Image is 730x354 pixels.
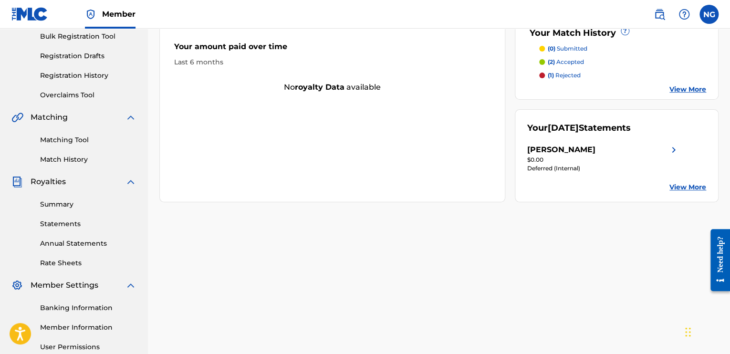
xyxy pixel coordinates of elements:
[31,176,66,187] span: Royalties
[669,84,706,94] a: View More
[174,57,490,67] div: Last 6 months
[40,31,136,42] a: Bulk Registration Tool
[125,112,136,123] img: expand
[548,58,584,66] p: accepted
[31,280,98,291] span: Member Settings
[548,72,554,79] span: (1)
[539,58,706,66] a: (2) accepted
[548,71,581,80] p: rejected
[11,112,23,123] img: Matching
[125,176,136,187] img: expand
[650,5,669,24] a: Public Search
[527,122,631,135] div: Your Statements
[527,144,679,173] a: [PERSON_NAME]right chevron icon$0.00Deferred (Internal)
[85,9,96,20] img: Top Rightsholder
[675,5,694,24] div: Help
[31,112,68,123] span: Matching
[699,5,719,24] div: User Menu
[678,9,690,20] img: help
[548,58,555,65] span: (2)
[160,82,505,93] div: No available
[621,27,629,35] span: ?
[654,9,665,20] img: search
[174,41,490,57] div: Your amount paid over time
[295,83,344,92] strong: royalty data
[40,258,136,268] a: Rate Sheets
[40,90,136,100] a: Overclaims Tool
[685,318,691,346] div: Drag
[11,7,48,21] img: MLC Logo
[548,44,587,53] p: submitted
[548,123,579,133] span: [DATE]
[40,51,136,61] a: Registration Drafts
[102,9,136,20] span: Member
[40,71,136,81] a: Registration History
[548,45,555,52] span: (0)
[527,156,679,164] div: $0.00
[11,280,23,291] img: Member Settings
[40,239,136,249] a: Annual Statements
[40,135,136,145] a: Matching Tool
[668,144,679,156] img: right chevron icon
[539,71,706,80] a: (1) rejected
[40,155,136,165] a: Match History
[40,199,136,209] a: Summary
[40,303,136,313] a: Banking Information
[527,144,595,156] div: [PERSON_NAME]
[669,182,706,192] a: View More
[703,221,730,298] iframe: Resource Center
[527,27,706,40] div: Your Match History
[125,280,136,291] img: expand
[682,308,730,354] iframe: Chat Widget
[527,164,679,173] div: Deferred (Internal)
[40,323,136,333] a: Member Information
[539,44,706,53] a: (0) submitted
[40,219,136,229] a: Statements
[11,176,23,187] img: Royalties
[40,342,136,352] a: User Permissions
